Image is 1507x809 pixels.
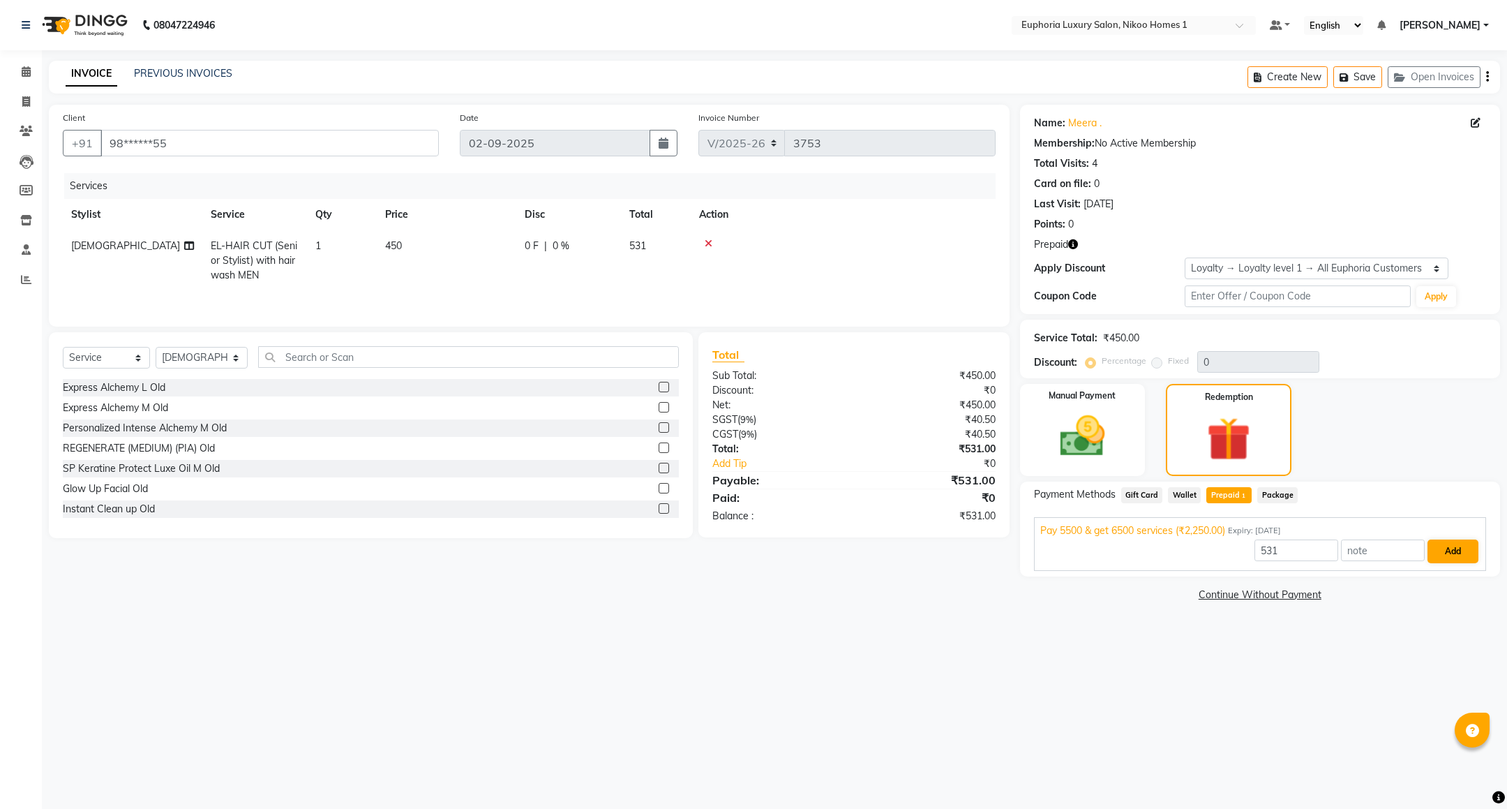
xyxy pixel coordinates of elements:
a: Add Tip [702,457,879,471]
a: INVOICE [66,61,117,87]
span: Payment Methods [1034,487,1116,502]
div: ₹0 [854,489,1006,506]
span: Package [1257,487,1298,503]
button: Open Invoices [1388,66,1480,88]
th: Action [691,199,996,230]
div: Name: [1034,116,1065,131]
div: Glow Up Facial Old [63,482,148,496]
div: [DATE] [1084,197,1114,211]
img: _cash.svg [1046,410,1119,462]
div: Instant Clean up Old [63,502,155,517]
span: Pay 5500 & get 6500 services (₹2,250.00) [1040,524,1225,538]
div: Last Visit: [1034,197,1081,211]
label: Client [63,112,85,124]
div: Payable: [702,472,854,489]
th: Service [202,199,307,230]
span: 450 [385,239,402,252]
label: Redemption [1205,391,1253,403]
span: Wallet [1168,487,1201,503]
div: ₹450.00 [1103,331,1139,346]
div: ₹450.00 [854,398,1006,413]
img: logo [36,6,131,45]
div: 0 [1094,177,1100,191]
th: Disc [516,199,621,230]
div: Membership: [1034,136,1095,151]
button: Apply [1416,286,1456,307]
div: ₹40.50 [854,413,1006,427]
div: ( ) [702,427,854,442]
div: Discount: [702,383,854,398]
span: EL-HAIR CUT (Senior Stylist) with hairwash MEN [211,239,297,281]
div: ₹40.50 [854,427,1006,442]
img: _gift.svg [1193,412,1264,466]
input: Search by Name/Mobile/Email/Code [100,130,439,156]
label: Date [460,112,479,124]
div: REGENERATE (MEDIUM) (PIA) Old [63,441,215,456]
div: Sub Total: [702,369,854,383]
a: PREVIOUS INVOICES [134,67,232,80]
th: Total [621,199,691,230]
div: Coupon Code [1034,289,1185,304]
label: Invoice Number [698,112,759,124]
button: Save [1333,66,1382,88]
span: Prepaid [1206,487,1252,503]
span: 531 [629,239,646,252]
div: 4 [1092,156,1097,171]
div: ₹0 [879,457,1006,471]
div: Express Alchemy M Old [63,401,168,415]
div: ₹0 [854,383,1006,398]
span: CGST [712,428,738,440]
span: Prepaid [1034,237,1068,252]
div: Discount: [1034,355,1077,370]
label: Fixed [1168,355,1189,367]
label: Manual Payment [1049,389,1116,402]
a: Meera . [1068,116,1102,131]
input: Amount [1254,540,1338,561]
span: 9% [741,429,754,440]
span: [PERSON_NAME] [1400,18,1480,33]
span: [DEMOGRAPHIC_DATA] [71,239,180,252]
div: ₹531.00 [854,442,1006,457]
input: Enter Offer / Coupon Code [1185,285,1411,307]
div: 0 [1068,217,1074,232]
button: Create New [1247,66,1328,88]
div: Express Alchemy L Old [63,380,165,395]
div: SP Keratine Protect Luxe Oil M Old [63,461,220,476]
div: Paid: [702,489,854,506]
div: Balance : [702,509,854,524]
div: Total Visits: [1034,156,1089,171]
span: Expiry: [DATE] [1228,525,1281,537]
span: Gift Card [1121,487,1163,503]
span: Total [712,348,744,362]
div: ( ) [702,413,854,427]
div: Personalized Intense Alchemy M Old [63,421,227,436]
span: 0 F [525,239,539,253]
div: ₹450.00 [854,369,1006,383]
th: Qty [307,199,377,230]
th: Stylist [63,199,202,230]
div: Card on file: [1034,177,1091,191]
span: 1 [1240,492,1247,500]
th: Price [377,199,516,230]
div: Services [64,173,1006,199]
span: | [544,239,547,253]
label: Percentage [1102,355,1146,367]
div: ₹531.00 [854,509,1006,524]
div: Net: [702,398,854,413]
button: Add [1427,540,1478,563]
span: 9% [740,414,753,425]
span: SGST [712,413,737,426]
div: Total: [702,442,854,457]
input: note [1341,540,1425,561]
div: Service Total: [1034,331,1097,346]
div: No Active Membership [1034,136,1486,151]
div: Apply Discount [1034,261,1185,276]
a: Continue Without Payment [1023,588,1497,602]
span: 0 % [553,239,569,253]
input: Search or Scan [258,346,679,368]
b: 08047224946 [153,6,215,45]
button: +91 [63,130,102,156]
div: ₹531.00 [854,472,1006,489]
span: 1 [315,239,321,252]
div: Points: [1034,217,1065,232]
